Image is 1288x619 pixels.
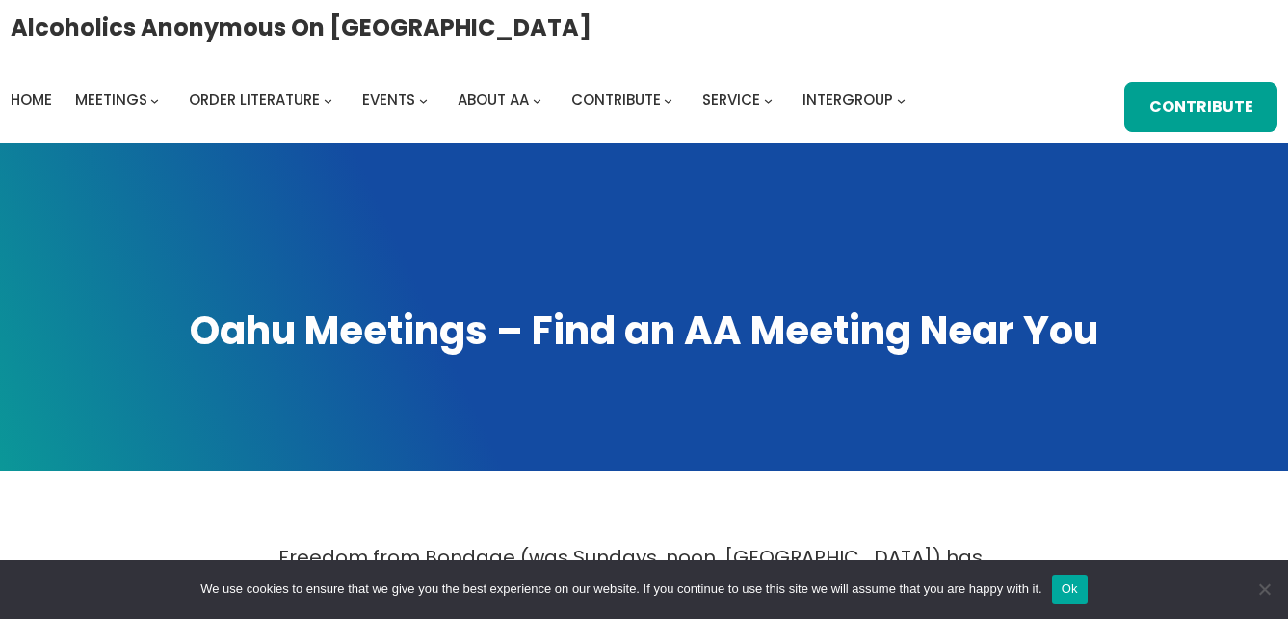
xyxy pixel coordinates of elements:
a: Alcoholics Anonymous on [GEOGRAPHIC_DATA] [11,7,591,48]
a: Service [702,87,760,114]
button: Meetings submenu [150,95,159,104]
span: About AA [458,90,529,110]
a: Intergroup [802,87,893,114]
button: Intergroup submenu [897,95,906,104]
span: Order Literature [189,90,320,110]
button: Contribute submenu [664,95,672,104]
button: Events submenu [419,95,428,104]
span: Meetings [75,90,147,110]
button: About AA submenu [533,95,541,104]
button: Order Literature submenu [324,95,332,104]
h1: Oahu Meetings – Find an AA Meeting Near You [19,305,1269,358]
span: Service [702,90,760,110]
a: Contribute [1124,82,1277,132]
span: No [1254,579,1274,599]
button: Ok [1052,575,1088,604]
p: Freedom from Bondage (was Sundays, noon, [GEOGRAPHIC_DATA]) has been cancelled due to lack of sup... [278,541,1011,608]
a: Events [362,87,415,114]
a: Meetings [75,87,147,114]
button: Service submenu [764,95,773,104]
a: Home [11,87,52,114]
a: Contribute [571,87,661,114]
span: Home [11,90,52,110]
span: Contribute [571,90,661,110]
span: Events [362,90,415,110]
a: About AA [458,87,529,114]
span: We use cookies to ensure that we give you the best experience on our website. If you continue to ... [200,579,1041,599]
nav: Intergroup [11,87,912,114]
span: Intergroup [802,90,893,110]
